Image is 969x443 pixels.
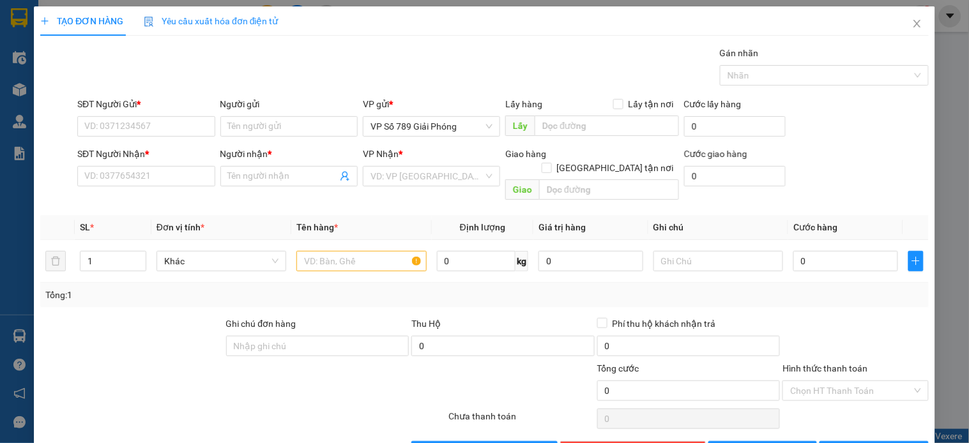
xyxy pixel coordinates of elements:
button: plus [908,251,924,271]
span: Giá trị hàng [538,222,586,232]
div: Người nhận [220,147,358,161]
span: [GEOGRAPHIC_DATA] tận nơi [552,161,679,175]
span: kg [515,251,528,271]
input: Dọc đường [540,179,679,200]
span: close [912,19,922,29]
span: VP Nhận [363,149,399,159]
span: TẠO ĐƠN HÀNG [40,16,123,26]
input: Ghi chú đơn hàng [226,336,409,356]
span: user-add [340,171,350,181]
label: Gán nhãn [720,48,759,58]
img: icon [144,17,154,27]
span: Lấy hàng [506,99,543,109]
span: plus [40,17,49,26]
span: SL [80,222,90,232]
label: Cước lấy hàng [684,99,742,109]
input: Cước lấy hàng [684,116,786,137]
span: VP Số 789 Giải Phóng [370,117,492,136]
span: Cước hàng [793,222,837,232]
div: Chưa thanh toán [447,409,595,432]
div: SĐT Người Gửi [77,97,215,111]
span: Định lượng [460,222,505,232]
input: Dọc đường [535,116,679,136]
span: Đơn vị tính [156,222,204,232]
div: SĐT Người Nhận [77,147,215,161]
span: Giao hàng [506,149,547,159]
label: Hình thức thanh toán [782,363,867,373]
span: Giao [506,179,540,200]
button: Close [899,6,935,42]
span: Lấy tận nơi [623,97,679,111]
label: Cước giao hàng [684,149,747,159]
span: Yêu cầu xuất hóa đơn điện tử [144,16,278,26]
input: Ghi Chú [653,251,783,271]
button: delete [45,251,66,271]
span: Thu Hộ [411,319,441,329]
input: Cước giao hàng [684,166,786,186]
span: Tên hàng [296,222,338,232]
input: VD: Bàn, Ghế [296,251,426,271]
span: Khác [164,252,278,271]
div: Người gửi [220,97,358,111]
span: Lấy [506,116,535,136]
th: Ghi chú [648,215,788,240]
span: Phí thu hộ khách nhận trả [607,317,721,331]
label: Ghi chú đơn hàng [226,319,296,329]
span: plus [909,256,923,266]
div: Tổng: 1 [45,288,375,302]
div: VP gửi [363,97,500,111]
input: 0 [538,251,643,271]
span: Tổng cước [597,363,639,373]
